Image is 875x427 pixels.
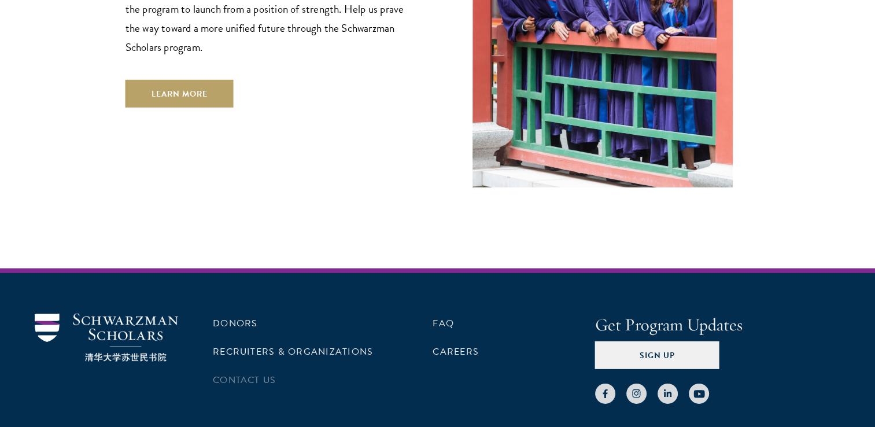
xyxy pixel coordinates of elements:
[213,373,276,387] a: Contact Us
[213,345,373,359] a: Recruiters & Organizations
[595,314,840,337] h4: Get Program Updates
[433,316,454,330] a: FAQ
[213,316,257,330] a: Donors
[595,341,719,369] button: Sign Up
[433,345,479,359] a: Careers
[35,314,178,362] img: Schwarzman Scholars
[125,80,234,108] a: Learn More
